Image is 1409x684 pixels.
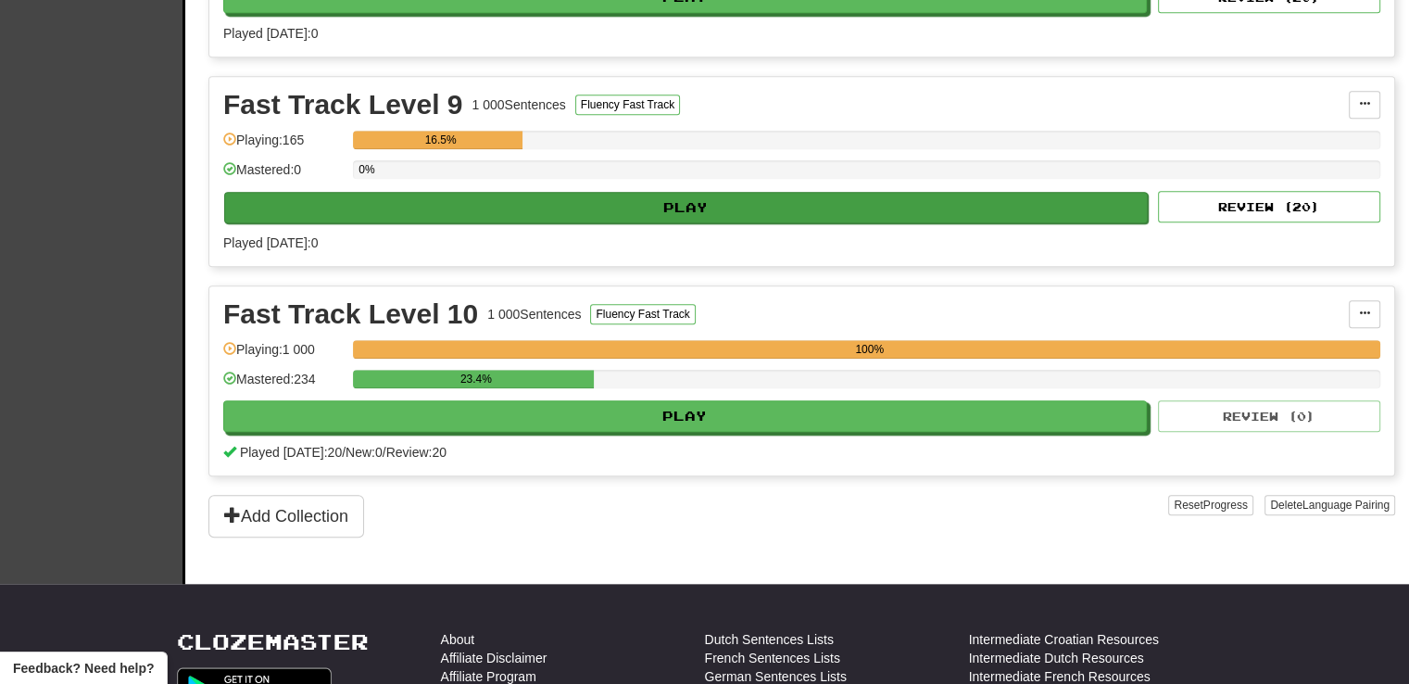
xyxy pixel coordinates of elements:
div: Playing: 1 000 [223,340,344,371]
a: French Sentences Lists [705,649,840,667]
button: DeleteLanguage Pairing [1264,495,1395,515]
span: New: 0 [346,445,383,460]
div: Fast Track Level 9 [223,91,463,119]
button: Add Collection [208,495,364,538]
span: Played [DATE]: 20 [240,445,342,460]
span: Open feedback widget [13,659,154,678]
div: 16.5% [359,131,522,149]
div: 1 000 Sentences [472,95,566,114]
div: Mastered: 234 [223,370,344,400]
span: / [383,445,386,460]
a: Affiliate Disclaimer [441,649,547,667]
button: Play [224,192,1148,223]
a: Dutch Sentences Lists [705,630,834,649]
button: ResetProgress [1168,495,1252,515]
span: Language Pairing [1302,499,1390,512]
a: About [441,630,475,649]
div: 23.4% [359,370,593,388]
div: 1 000 Sentences [487,305,581,323]
span: / [342,445,346,460]
button: Play [223,400,1147,432]
button: Review (0) [1158,400,1380,432]
span: Review: 20 [386,445,447,460]
button: Review (20) [1158,191,1380,222]
a: Intermediate Croatian Resources [969,630,1159,649]
div: Mastered: 0 [223,160,344,191]
span: Progress [1203,499,1248,512]
button: Fluency Fast Track [590,304,695,324]
div: Fast Track Level 10 [223,300,478,328]
div: Playing: 165 [223,131,344,161]
a: Clozemaster [177,630,369,653]
a: Intermediate Dutch Resources [969,649,1144,667]
span: Played [DATE]: 0 [223,26,318,41]
span: Played [DATE]: 0 [223,235,318,250]
button: Fluency Fast Track [575,95,680,115]
div: 100% [359,340,1380,359]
